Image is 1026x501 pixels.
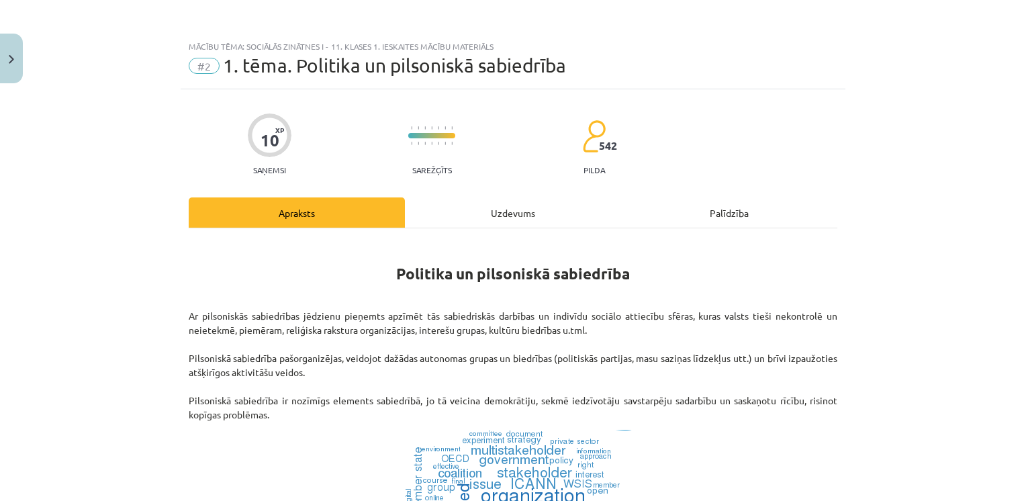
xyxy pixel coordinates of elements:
[418,142,419,145] img: icon-short-line-57e1e144782c952c97e751825c79c345078a6d821885a25fce030b3d8c18986b.svg
[189,42,837,51] div: Mācību tēma: Sociālās zinātnes i - 11. klases 1. ieskaites mācību materiāls
[599,140,617,152] span: 542
[248,165,291,175] p: Saņemsi
[9,55,14,64] img: icon-close-lesson-0947bae3869378f0d4975bcd49f059093ad1ed9edebbc8119c70593378902aed.svg
[275,126,284,134] span: XP
[405,197,621,228] div: Uzdevums
[396,264,630,283] strong: Politika un pilsoniskā sabiedrība
[431,142,432,145] img: icon-short-line-57e1e144782c952c97e751825c79c345078a6d821885a25fce030b3d8c18986b.svg
[411,142,412,145] img: icon-short-line-57e1e144782c952c97e751825c79c345078a6d821885a25fce030b3d8c18986b.svg
[438,142,439,145] img: icon-short-line-57e1e144782c952c97e751825c79c345078a6d821885a25fce030b3d8c18986b.svg
[411,126,412,130] img: icon-short-line-57e1e144782c952c97e751825c79c345078a6d821885a25fce030b3d8c18986b.svg
[438,126,439,130] img: icon-short-line-57e1e144782c952c97e751825c79c345078a6d821885a25fce030b3d8c18986b.svg
[582,120,606,153] img: students-c634bb4e5e11cddfef0936a35e636f08e4e9abd3cc4e673bd6f9a4125e45ecb1.svg
[418,126,419,130] img: icon-short-line-57e1e144782c952c97e751825c79c345078a6d821885a25fce030b3d8c18986b.svg
[412,165,452,175] p: Sarežģīts
[451,126,453,130] img: icon-short-line-57e1e144782c952c97e751825c79c345078a6d821885a25fce030b3d8c18986b.svg
[189,309,837,422] p: Ar pilsoniskās sabiedrības jēdzienu pieņemts apzīmēt tās sabiedriskās darbības un indivīdu sociāl...
[445,142,446,145] img: icon-short-line-57e1e144782c952c97e751825c79c345078a6d821885a25fce030b3d8c18986b.svg
[445,126,446,130] img: icon-short-line-57e1e144782c952c97e751825c79c345078a6d821885a25fce030b3d8c18986b.svg
[584,165,605,175] p: pilda
[189,197,405,228] div: Apraksts
[451,142,453,145] img: icon-short-line-57e1e144782c952c97e751825c79c345078a6d821885a25fce030b3d8c18986b.svg
[621,197,837,228] div: Palīdzība
[189,58,220,74] span: #2
[424,126,426,130] img: icon-short-line-57e1e144782c952c97e751825c79c345078a6d821885a25fce030b3d8c18986b.svg
[223,54,566,77] span: 1. tēma. Politika un pilsoniskā sabiedrība
[261,131,279,150] div: 10
[431,126,432,130] img: icon-short-line-57e1e144782c952c97e751825c79c345078a6d821885a25fce030b3d8c18986b.svg
[424,142,426,145] img: icon-short-line-57e1e144782c952c97e751825c79c345078a6d821885a25fce030b3d8c18986b.svg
